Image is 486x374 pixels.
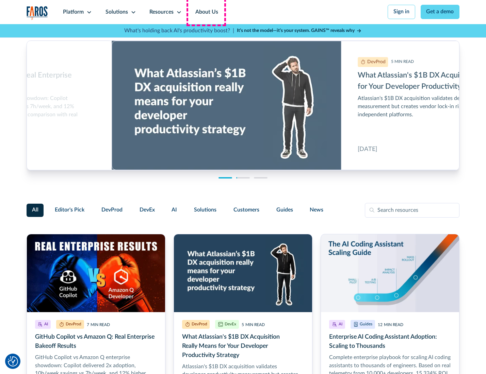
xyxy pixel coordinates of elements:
div: Solutions [106,8,128,16]
p: What's holding back AI's productivity boost? | [124,27,234,35]
input: Search resources [365,203,459,218]
img: Illustration of a boxing match of GitHub Copilot vs. Amazon Q. with real enterprise results. [27,234,165,312]
img: Developer scratching his head on a blue background [174,234,312,312]
a: It’s not the model—it’s your system. GAINS™ reveals why [237,27,362,34]
div: Platform [63,8,84,16]
form: Filter Form [27,203,460,218]
a: Get a demo [421,5,460,19]
a: home [27,6,48,20]
img: Logo of the analytics and reporting company Faros. [27,6,48,20]
span: DevEx [140,206,155,214]
span: AI [172,206,177,214]
span: DevProd [101,206,123,214]
img: Revisit consent button [8,356,18,367]
span: Solutions [194,206,216,214]
strong: It’s not the model—it’s your system. GAINS™ reveals why [237,28,355,33]
span: Customers [233,206,259,214]
span: Editor's Pick [55,206,84,214]
div: Resources [149,8,174,16]
button: Cookie Settings [8,356,18,367]
span: All [32,206,38,214]
a: Sign in [388,5,415,19]
span: News [310,206,323,214]
span: Guides [276,206,293,214]
img: Illustration of hockey stick-like scaling from pilot to mass rollout [321,234,459,312]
